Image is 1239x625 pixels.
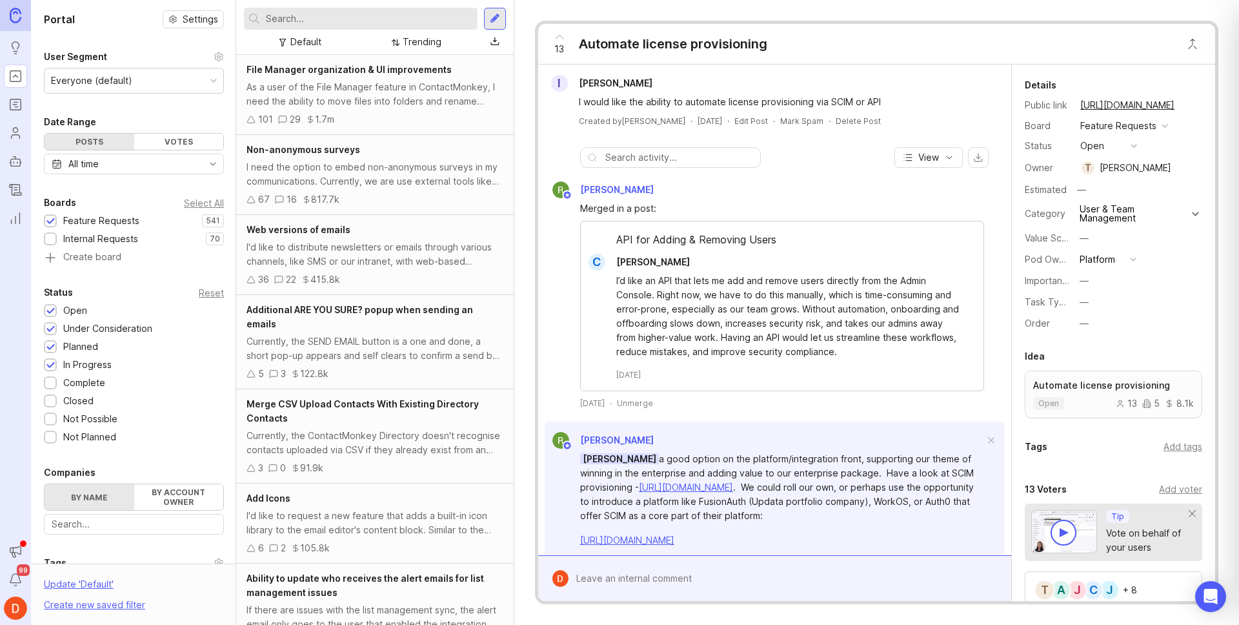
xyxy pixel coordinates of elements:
[247,304,473,329] span: Additional ARE YOU SURE? popup when sending an emails
[773,116,775,127] div: ·
[1025,119,1070,133] div: Board
[44,598,145,612] div: Create new saved filter
[1034,580,1055,600] div: T
[698,116,722,126] time: [DATE]
[4,121,27,145] a: Users
[247,509,503,537] div: I'd like to request a new feature that adds a built-in icon library to the email editor's content...
[281,367,286,381] div: 3
[581,232,983,254] div: API for Adding & Removing Users
[1025,371,1202,418] a: Automate license provisioningopen1358.1k
[1025,482,1067,497] div: 13 Voters
[1082,161,1094,174] div: T
[4,540,27,563] button: Announcements
[300,461,323,475] div: 91.9k
[968,147,989,168] button: export comments
[1080,119,1156,133] div: Feature Requests
[581,254,700,271] a: C[PERSON_NAME]
[203,159,223,169] svg: toggle icon
[554,42,564,56] span: 13
[1080,316,1089,331] div: —
[580,535,674,546] a: [URL][DOMAIN_NAME]
[734,116,768,127] div: Edit Post
[247,80,503,108] div: As a user of the File Manager feature in ContactMonkey, I need the ability to move files into fol...
[286,272,296,287] div: 22
[780,116,823,127] button: Mark Spam
[589,254,605,271] div: C
[45,134,134,150] div: Posts
[836,116,881,127] div: Delete Post
[1080,139,1104,153] div: open
[1025,161,1070,175] div: Owner
[551,75,568,92] div: I
[266,12,472,26] input: Search...
[4,568,27,591] button: Notifications
[1080,295,1089,309] div: —
[63,412,117,426] div: Not Possible
[617,398,653,409] div: Unmerge
[1025,98,1070,112] div: Public link
[552,181,569,198] img: Ryan Duguid
[1031,510,1097,553] img: video-thumbnail-vote-d41b83416815613422e2ca741bf692cc.jpg
[247,144,360,155] span: Non-anonymous surveys
[545,432,654,449] a: Ryan Duguid[PERSON_NAME]
[163,10,224,28] a: Settings
[63,358,112,372] div: In Progress
[1025,275,1073,286] label: Importance
[247,398,479,424] span: Merge CSV Upload Contacts With Existing Directory Contacts
[1076,97,1178,114] a: [URL][DOMAIN_NAME]
[552,570,569,587] img: Daniel G
[1080,205,1189,223] div: User & Team Management
[184,200,224,207] div: Select All
[258,272,269,287] div: 36
[1025,185,1067,194] div: Estimated
[44,252,224,264] a: Create board
[579,77,652,88] span: [PERSON_NAME]
[134,484,224,510] label: By account owner
[44,114,96,130] div: Date Range
[580,435,654,446] span: [PERSON_NAME]
[552,432,569,449] img: Ryan Duguid
[580,201,984,216] div: Merged in a post:
[63,232,138,246] div: Internal Requests
[183,13,218,26] span: Settings
[1067,580,1087,600] div: J
[247,429,503,457] div: Currently, the ContactMonkey Directory doesn't recognise contacts uploaded via CSV if they alread...
[1100,161,1171,175] div: [PERSON_NAME]
[1025,318,1050,329] label: Order
[562,441,572,451] img: member badge
[580,184,654,195] span: [PERSON_NAME]
[1025,296,1071,307] label: Task Type
[580,398,605,409] span: [DATE]
[44,12,75,27] h1: Portal
[247,240,503,269] div: I'd like to distribute newsletters or emails through various channels, like SMS or our intranet, ...
[45,484,134,510] label: By name
[258,541,264,555] div: 6
[247,573,484,598] span: Ability to update who receives the alert emails for list management issues
[4,150,27,173] a: Autopilot
[63,214,139,228] div: Feature Requests
[315,112,334,127] div: 1.7m
[1165,399,1194,408] div: 8.1k
[44,465,96,480] div: Companies
[258,192,270,207] div: 67
[44,285,73,300] div: Status
[1080,231,1089,245] div: —
[280,461,286,475] div: 0
[236,389,514,484] a: Merge CSV Upload Contacts With Existing Directory ContactsCurrently, the ContactMonkey Directory ...
[310,272,340,287] div: 415.8k
[1111,511,1124,522] p: Tip
[579,116,685,127] div: Created by [PERSON_NAME]
[247,334,503,363] div: Currently, the SEND EMAIL button is a one and done, a short pop-up appears and self clears to con...
[1025,207,1070,221] div: Category
[1123,586,1137,595] div: + 8
[247,224,350,235] span: Web versions of emails
[4,93,27,116] a: Roadmaps
[52,517,216,531] input: Search...
[690,116,692,127] div: ·
[63,430,116,444] div: Not Planned
[247,493,290,504] span: Add Icons
[206,216,220,226] p: 541
[300,541,330,555] div: 105.8k
[4,597,27,620] img: Daniel G
[1033,379,1194,392] p: Automate license provisioning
